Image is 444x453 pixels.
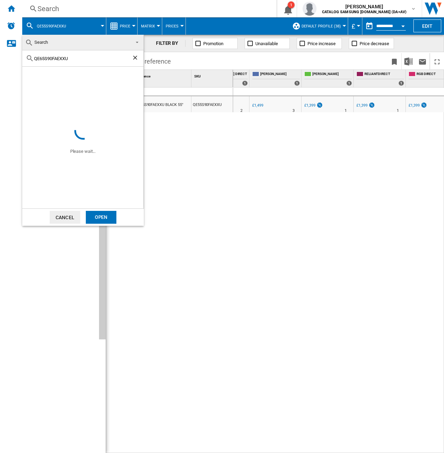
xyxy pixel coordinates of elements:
button: Cancel [50,211,80,224]
input: Search Reference [34,56,132,61]
span: Search [34,40,48,45]
ng-md-icon: Clear search [132,54,140,63]
ng-transclude: Please wait... [70,149,96,154]
div: Open [86,211,116,224]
